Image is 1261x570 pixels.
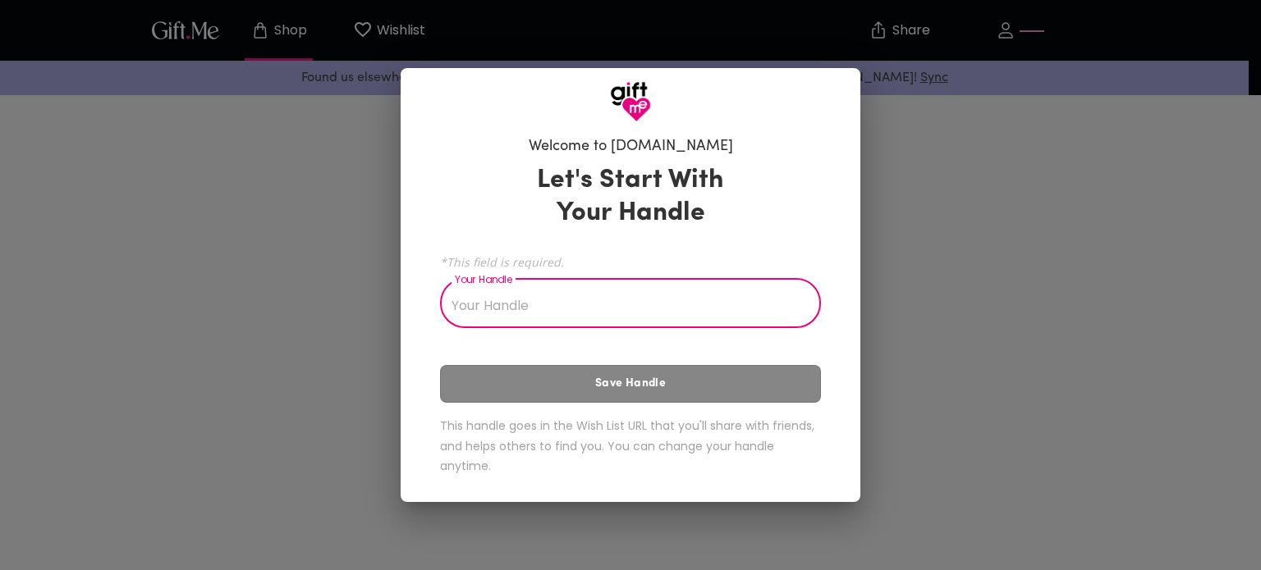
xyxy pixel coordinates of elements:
h6: This handle goes in the Wish List URL that you'll share with friends, and helps others to find yo... [440,416,821,477]
input: Your Handle [440,282,803,328]
h6: Welcome to [DOMAIN_NAME] [529,137,733,157]
h3: Let's Start With Your Handle [516,164,745,230]
img: GiftMe Logo [610,81,651,122]
span: *This field is required. [440,254,821,270]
